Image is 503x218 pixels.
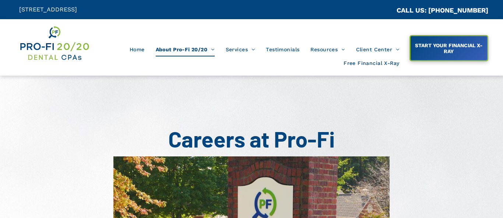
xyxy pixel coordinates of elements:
a: Free Financial X-Ray [338,56,405,70]
a: Client Center [351,42,405,56]
a: START YOUR FINANCIAL X-RAY [409,35,488,61]
a: Testimonials [260,42,305,56]
span: Careers at Pro-Fi [168,125,335,152]
a: CALL US: [PHONE_NUMBER] [397,6,488,14]
img: Get Dental CPA Consulting, Bookkeeping, & Bank Loans [19,25,89,62]
a: Services [220,42,261,56]
span: START YOUR FINANCIAL X-RAY [411,39,486,58]
a: Home [124,42,150,56]
a: About Pro-Fi 20/20 [150,42,220,56]
span: CA::CALLC [365,7,397,14]
span: [STREET_ADDRESS] [19,6,77,13]
a: Resources [305,42,350,56]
